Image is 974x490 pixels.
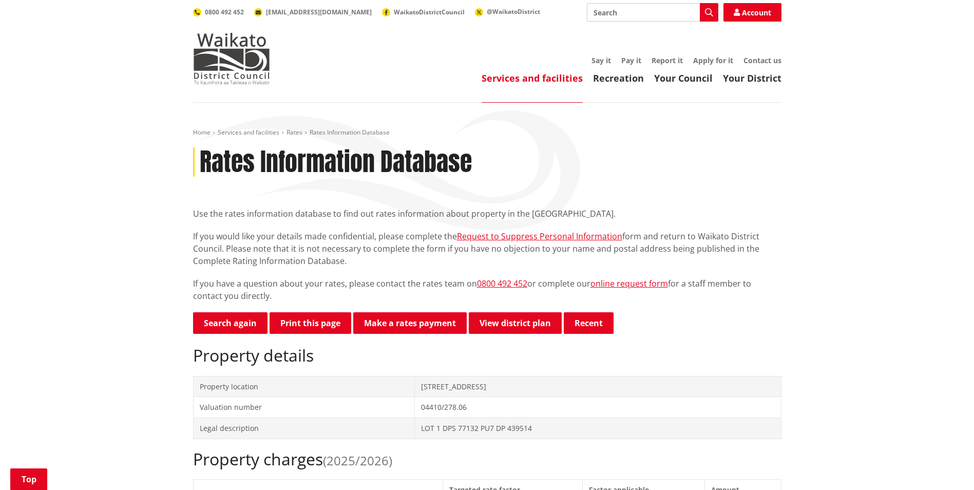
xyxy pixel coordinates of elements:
a: Report it [652,55,683,65]
span: [EMAIL_ADDRESS][DOMAIN_NAME] [266,8,372,16]
td: Legal description [193,418,415,439]
td: LOT 1 DPS 77132 PU7 DP 439514 [415,418,781,439]
h2: Property charges [193,449,781,469]
a: Contact us [743,55,781,65]
a: Account [723,3,781,22]
td: 04410/278.06 [415,397,781,418]
td: [STREET_ADDRESS] [415,376,781,397]
button: Print this page [270,312,351,334]
input: Search input [587,3,718,22]
p: Use the rates information database to find out rates information about property in the [GEOGRAPHI... [193,208,781,220]
td: Valuation number [193,397,415,418]
a: Recreation [593,72,644,84]
a: Rates [287,128,302,137]
a: 0800 492 452 [193,8,244,16]
a: View district plan [469,312,562,334]
a: [EMAIL_ADDRESS][DOMAIN_NAME] [254,8,372,16]
span: WaikatoDistrictCouncil [394,8,465,16]
a: Make a rates payment [353,312,467,334]
p: If you would like your details made confidential, please complete the form and return to Waikato ... [193,230,781,267]
h1: Rates Information Database [200,147,472,177]
nav: breadcrumb [193,128,781,137]
img: Waikato District Council - Te Kaunihera aa Takiwaa o Waikato [193,33,270,84]
td: Property location [193,376,415,397]
a: Services and facilities [482,72,583,84]
a: WaikatoDistrictCouncil [382,8,465,16]
a: Top [10,468,47,490]
a: 0800 492 452 [477,278,527,289]
span: Rates Information Database [310,128,390,137]
a: Your Council [654,72,713,84]
button: Recent [564,312,614,334]
span: 0800 492 452 [205,8,244,16]
a: Services and facilities [218,128,279,137]
p: If you have a question about your rates, please contact the rates team on or complete our for a s... [193,277,781,302]
a: Pay it [621,55,641,65]
a: Your District [723,72,781,84]
a: Search again [193,312,268,334]
span: @WaikatoDistrict [487,7,540,16]
a: @WaikatoDistrict [475,7,540,16]
a: Home [193,128,211,137]
a: Request to Suppress Personal Information [457,231,622,242]
h2: Property details [193,346,781,365]
a: online request form [590,278,668,289]
iframe: Messenger Launcher [927,447,964,484]
a: Say it [591,55,611,65]
a: Apply for it [693,55,733,65]
span: (2025/2026) [323,452,392,469]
